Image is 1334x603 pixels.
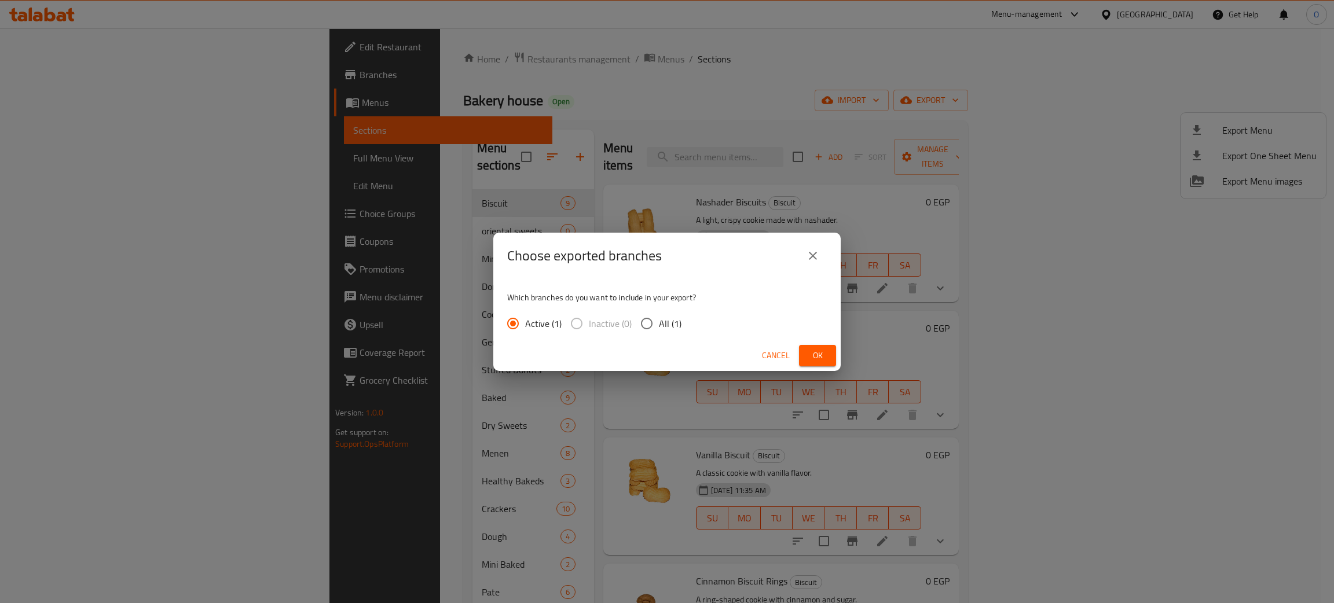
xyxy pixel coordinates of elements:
span: Active (1) [525,317,562,330]
span: Inactive (0) [589,317,632,330]
button: Ok [799,345,836,366]
span: Cancel [762,348,790,363]
span: All (1) [659,317,681,330]
button: Cancel [757,345,794,366]
h2: Choose exported branches [507,247,662,265]
p: Which branches do you want to include in your export? [507,292,827,303]
button: close [799,242,827,270]
span: Ok [808,348,827,363]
